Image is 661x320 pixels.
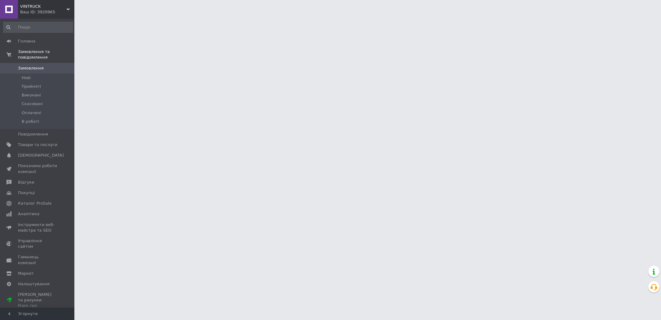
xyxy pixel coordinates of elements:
[22,75,31,81] span: Нові
[18,153,64,158] span: [DEMOGRAPHIC_DATA]
[18,49,74,60] span: Замовлення та повідомлення
[20,9,74,15] div: Ваш ID: 3920965
[18,163,57,174] span: Показники роботи компанії
[18,38,35,44] span: Головна
[18,131,48,137] span: Повідомлення
[18,303,57,309] div: Prom топ
[22,84,41,89] span: Прийняті
[18,271,34,276] span: Маркет
[18,190,35,196] span: Покупці
[22,119,39,124] span: В роботі
[18,238,57,249] span: Управління сайтом
[18,222,57,233] span: Інструменти веб-майстра та SEO
[18,65,44,71] span: Замовлення
[18,142,57,148] span: Товари та послуги
[22,110,41,116] span: Оплачені
[22,92,41,98] span: Виконані
[22,101,43,107] span: Скасовані
[18,211,39,217] span: Аналітика
[18,180,34,185] span: Відгуки
[18,254,57,265] span: Гаманець компанії
[3,22,73,33] input: Пошук
[20,4,67,9] span: VINTRUCK
[18,292,57,309] span: [PERSON_NAME] та рахунки
[18,201,51,206] span: Каталог ProSale
[18,281,50,287] span: Налаштування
